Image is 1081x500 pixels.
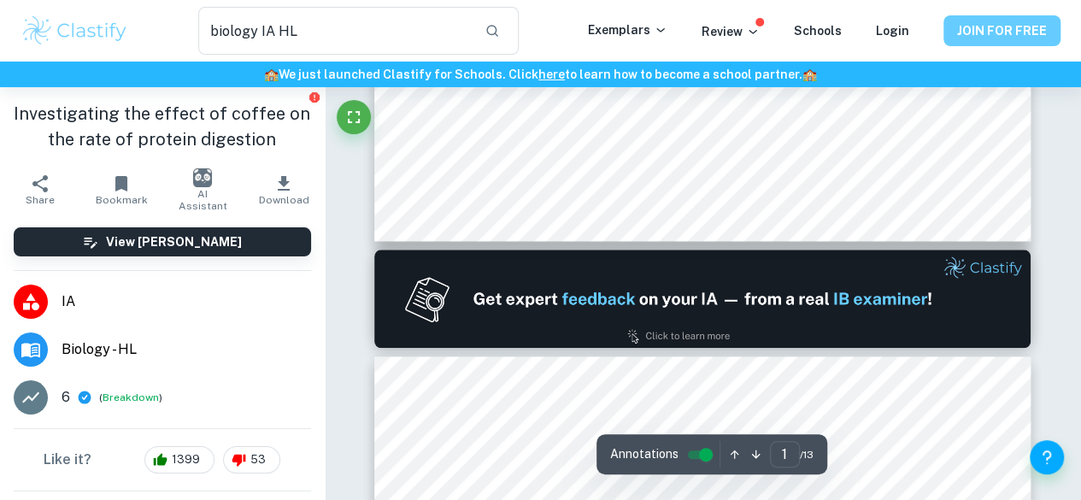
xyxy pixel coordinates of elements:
[374,250,1031,348] img: Ad
[81,166,162,214] button: Bookmark
[800,447,814,462] span: / 13
[702,22,760,41] p: Review
[193,168,212,187] img: AI Assistant
[62,291,311,312] span: IA
[588,21,667,39] p: Exemplars
[162,166,244,214] button: AI Assistant
[198,7,472,55] input: Search for any exemplars...
[173,188,233,212] span: AI Assistant
[802,68,817,81] span: 🏫
[943,15,1060,46] button: JOIN FOR FREE
[96,194,148,206] span: Bookmark
[337,100,371,134] button: Fullscreen
[62,387,70,408] p: 6
[144,446,214,474] div: 1399
[26,194,55,206] span: Share
[62,339,311,360] span: Biology - HL
[14,227,311,256] button: View [PERSON_NAME]
[1030,440,1064,474] button: Help and Feedback
[21,14,129,48] img: Clastify logo
[44,450,91,470] h6: Like it?
[244,166,325,214] button: Download
[103,390,159,405] button: Breakdown
[264,68,279,81] span: 🏫
[794,24,842,38] a: Schools
[259,194,309,206] span: Download
[223,446,280,474] div: 53
[106,232,242,251] h6: View [PERSON_NAME]
[14,101,311,152] h1: Investigating the effect of coffee on the rate of protein digestion
[538,68,565,81] a: here
[99,390,162,406] span: ( )
[610,445,679,463] span: Annotations
[162,451,209,468] span: 1399
[3,65,1078,84] h6: We just launched Clastify for Schools. Click to learn how to become a school partner.
[308,91,321,103] button: Report issue
[241,451,275,468] span: 53
[876,24,909,38] a: Login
